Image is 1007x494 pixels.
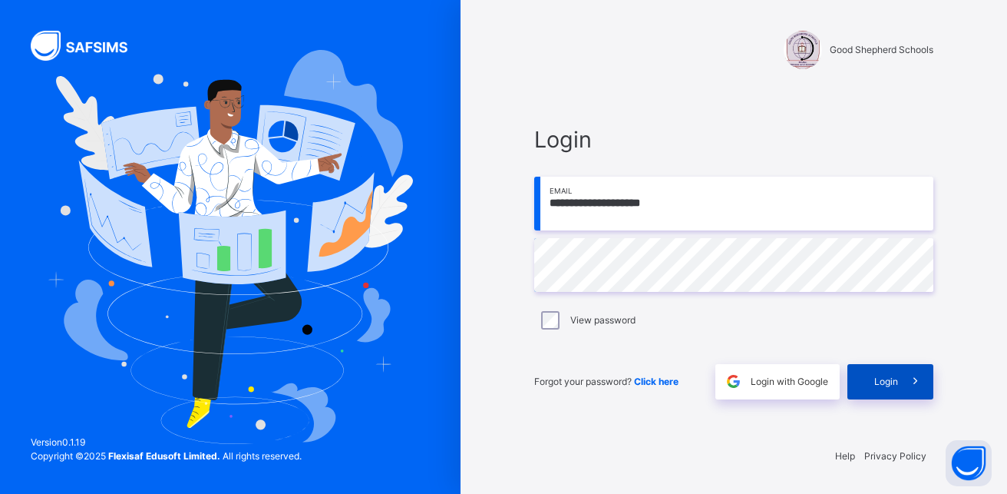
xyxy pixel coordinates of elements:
[946,440,992,486] button: Open asap
[31,450,302,462] span: Copyright © 2025 All rights reserved.
[830,43,933,57] span: Good Shepherd Schools
[874,375,898,389] span: Login
[534,376,678,387] span: Forgot your password?
[751,375,828,389] span: Login with Google
[725,373,742,390] img: google.396cfc9801f0270233282035f929180a.svg
[534,123,933,156] span: Login
[31,31,146,61] img: SAFSIMS Logo
[108,450,220,462] strong: Flexisaf Edusoft Limited.
[835,450,855,462] a: Help
[634,376,678,387] a: Click here
[48,50,413,443] img: Hero Image
[31,436,302,449] span: Version 0.1.19
[570,313,636,327] label: View password
[864,450,926,462] a: Privacy Policy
